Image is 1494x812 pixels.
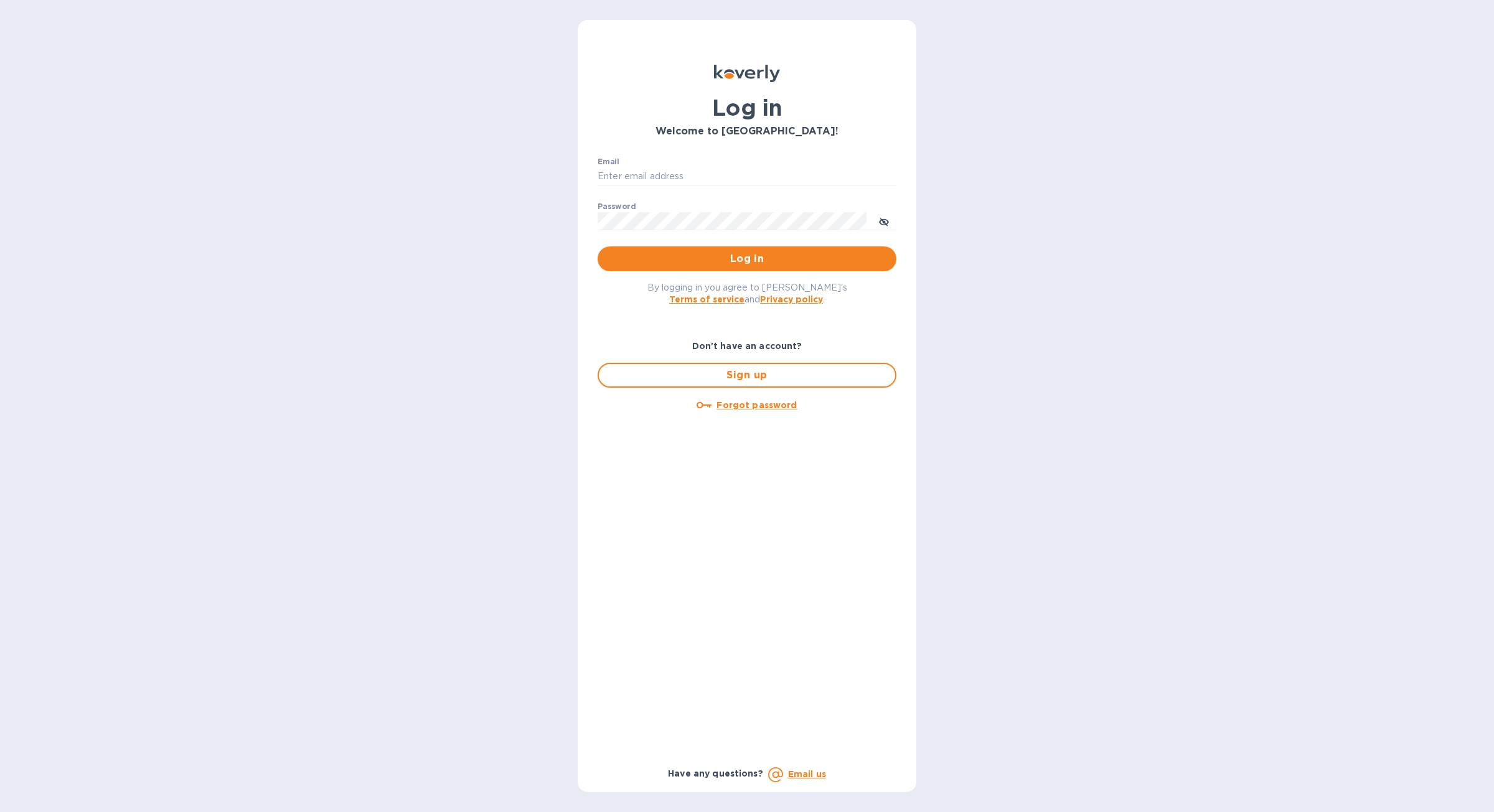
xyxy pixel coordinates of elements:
h3: Welcome to [GEOGRAPHIC_DATA]! [598,126,896,138]
a: Terms of service [669,294,745,304]
input: Enter email address [598,167,896,186]
label: Password [598,203,636,210]
h1: Log in [598,95,896,121]
b: Don't have an account? [692,341,802,351]
u: Forgot password [716,400,797,410]
span: Log in [608,251,886,266]
span: By logging in you agree to [PERSON_NAME]'s and . [647,282,847,304]
button: Log in [598,246,896,271]
span: Sign up [609,368,885,383]
b: Have any questions? [668,768,763,778]
button: toggle password visibility [872,208,896,233]
img: Koverly [714,65,780,82]
a: Email us [788,769,826,779]
button: Sign up [598,363,896,388]
a: Privacy policy [760,294,823,304]
label: Email [598,158,619,166]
